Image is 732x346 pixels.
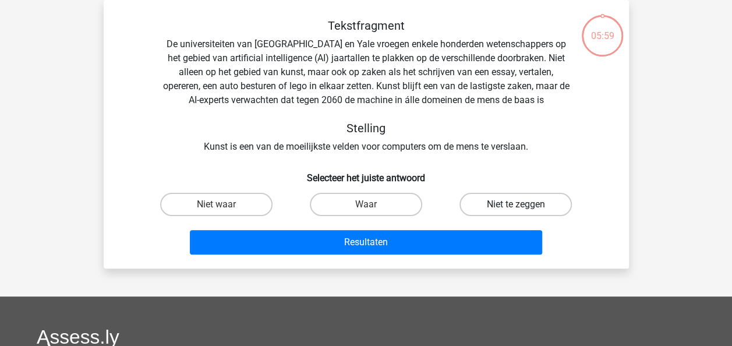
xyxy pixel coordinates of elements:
[310,193,422,216] label: Waar
[160,193,273,216] label: Niet waar
[122,19,610,154] div: De universiteiten van [GEOGRAPHIC_DATA] en Yale vroegen enkele honderden wetenschappers op het ge...
[459,193,572,216] label: Niet te zeggen
[581,14,624,43] div: 05:59
[122,163,610,183] h6: Selecteer het juiste antwoord
[190,230,542,255] button: Resultaten
[160,121,573,135] h5: Stelling
[160,19,573,33] h5: Tekstfragment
